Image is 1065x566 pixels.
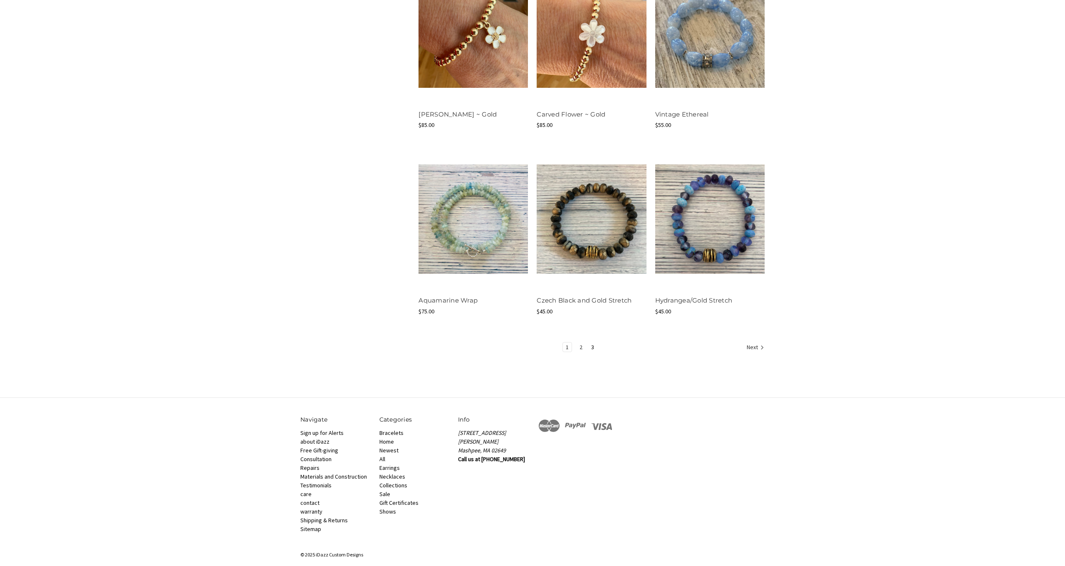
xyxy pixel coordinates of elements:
a: Czech Black and Gold Stretch [537,147,646,291]
a: All [379,455,385,463]
a: [PERSON_NAME] ~ Gold [419,110,497,118]
a: Vintage Ethereal [655,110,709,118]
a: Necklaces [379,473,405,480]
span: $45.00 [655,308,671,315]
a: Page 1 of 3 [563,343,572,352]
nav: pagination [419,342,765,354]
a: Page 2 of 3 [577,343,585,352]
a: Testimonials [300,482,332,489]
a: Collections [379,482,407,489]
span: $75.00 [419,308,434,315]
strong: Call us at [PHONE_NUMBER] [458,455,525,463]
a: Earrings [379,464,400,472]
span: $45.00 [537,308,552,315]
h5: Categories [379,415,450,424]
p: © 2025 iDazz Custom Designs [300,551,765,559]
a: Newest [379,447,399,454]
h5: Navigate [300,415,371,424]
a: Hydrangea/Gold Stretch [655,296,733,304]
img: Czech Black and Gold Stretch [537,164,646,274]
a: Aquamarine Wrap [419,296,478,304]
a: Home [379,438,394,445]
a: Shows [379,508,396,515]
a: warranty [300,508,322,515]
h5: Info [458,415,528,424]
a: Page 3 of 3 [588,343,597,352]
a: Bracelets [379,429,404,437]
a: Sale [379,490,390,498]
a: Aquamarine Wrap [419,147,528,291]
a: Gift Certificates [379,499,419,506]
a: Sign up for Alerts [300,429,344,437]
a: Repairs [300,464,319,472]
span: $55.00 [655,121,671,129]
a: Czech Black and Gold Stretch [537,296,632,304]
address: [STREET_ADDRESS][PERSON_NAME] Mashpee, MA 02649 [458,429,528,455]
a: care [300,490,312,498]
a: Carved Flower ~ Gold [537,110,605,118]
img: Hydrangea/Gold Stretch [655,164,765,274]
span: $85.00 [537,121,552,129]
a: contact [300,499,319,506]
a: Free Gift-giving Consultation [300,447,338,463]
span: $85.00 [419,121,434,129]
a: about iDazz [300,438,329,445]
img: Aquamarine Wrap [419,164,528,274]
a: Hydrangea/Gold Stretch [655,147,765,291]
a: Materials and Construction [300,473,367,480]
a: Shipping & Returns [300,516,348,524]
a: Next [744,343,764,353]
a: Sitemap [300,525,321,533]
